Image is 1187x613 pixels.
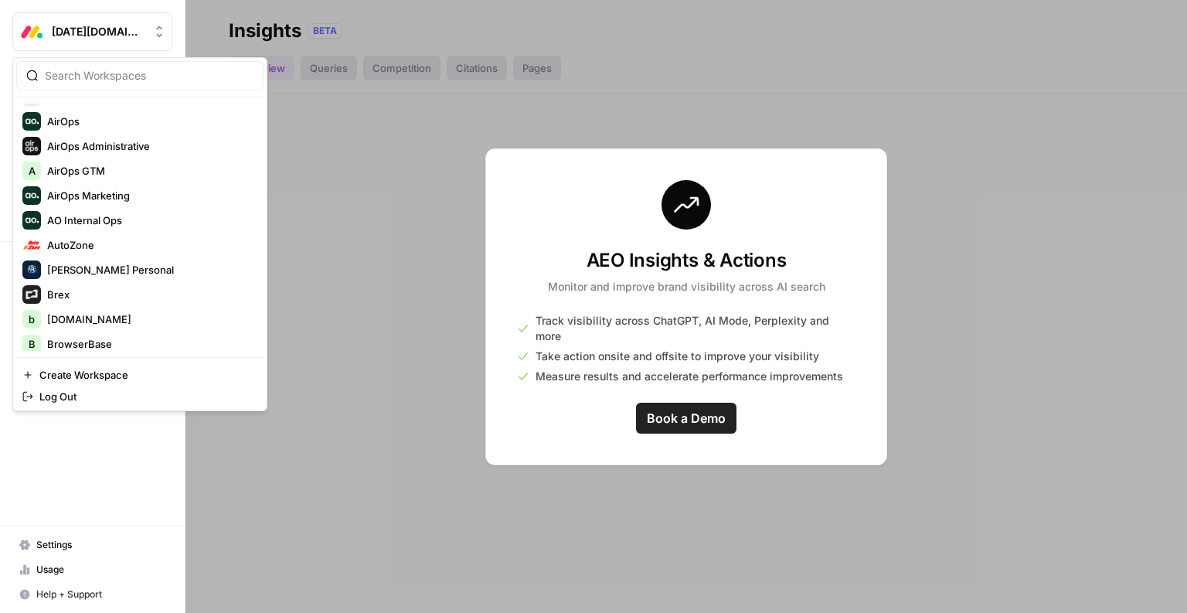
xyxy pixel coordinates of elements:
[47,312,251,327] span: [DOMAIN_NAME]
[536,313,855,344] span: Track visibility across ChatGPT, AI Mode, Perplexity and more
[12,557,172,582] a: Usage
[47,188,251,203] span: AirOps Marketing
[16,386,264,407] a: Log Out
[548,279,825,295] p: Monitor and improve brand visibility across AI search
[12,12,172,51] button: Workspace: Monday.com
[22,186,41,205] img: AirOps Marketing Logo
[18,18,46,46] img: Monday.com Logo
[47,262,251,278] span: [PERSON_NAME] Personal
[36,563,165,577] span: Usage
[47,237,251,253] span: AutoZone
[47,336,251,352] span: BrowserBase
[22,211,41,230] img: AO Internal Ops Logo
[12,57,267,411] div: Workspace: Monday.com
[22,137,41,155] img: AirOps Administrative Logo
[29,336,36,352] span: B
[536,349,819,364] span: Take action onsite and offsite to improve your visibility
[47,138,251,154] span: AirOps Administrative
[22,261,41,279] img: Berna's Personal Logo
[47,114,251,129] span: AirOps
[47,163,251,179] span: AirOps GTM
[39,389,251,404] span: Log Out
[536,369,843,384] span: Measure results and accelerate performance improvements
[647,409,726,427] span: Book a Demo
[12,582,172,607] button: Help + Support
[22,112,41,131] img: AirOps Logo
[29,312,35,327] span: b
[16,364,264,386] a: Create Workspace
[12,533,172,557] a: Settings
[36,538,165,552] span: Settings
[29,163,36,179] span: A
[45,68,253,83] input: Search Workspaces
[22,236,41,254] img: AutoZone Logo
[636,403,736,434] a: Book a Demo
[39,367,251,383] span: Create Workspace
[548,248,825,273] h3: AEO Insights & Actions
[52,24,145,39] span: [DATE][DOMAIN_NAME]
[47,213,251,228] span: AO Internal Ops
[47,287,251,302] span: Brex
[36,587,165,601] span: Help + Support
[22,285,41,304] img: Brex Logo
